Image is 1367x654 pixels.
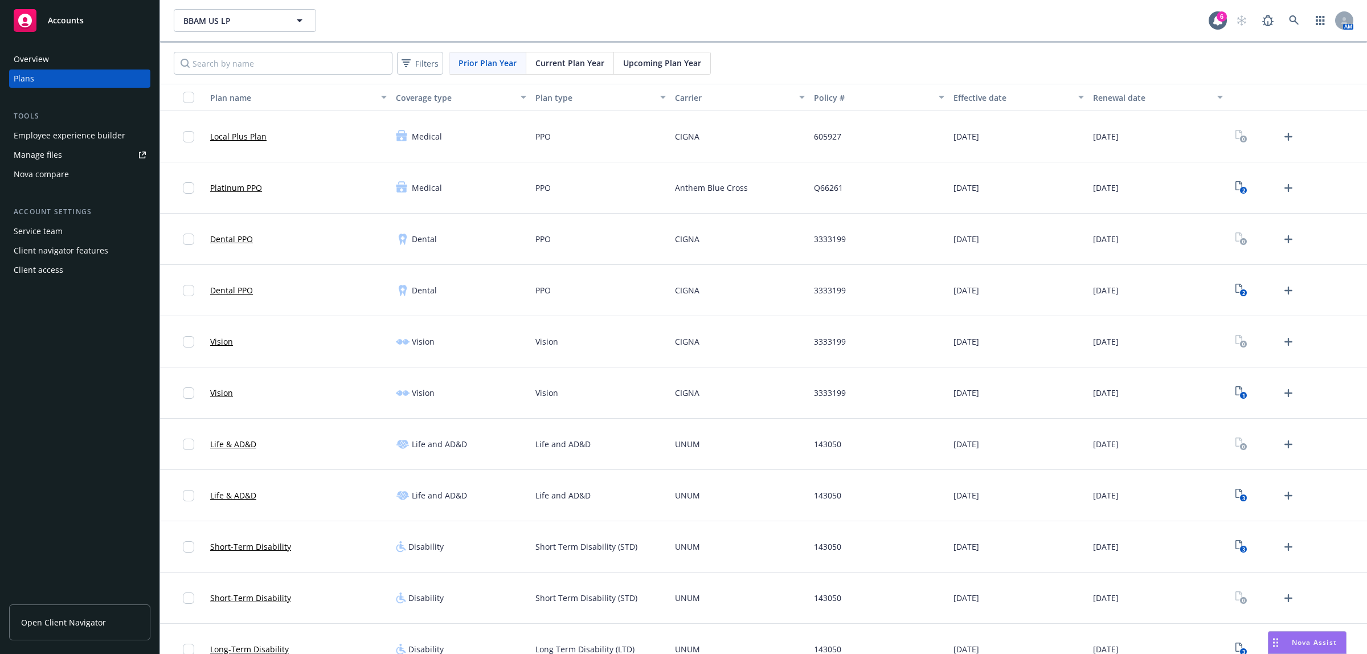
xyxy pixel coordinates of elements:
[14,222,63,240] div: Service team
[48,16,84,25] span: Accounts
[675,336,699,348] span: CIGNA
[396,92,514,104] div: Coverage type
[675,182,748,194] span: Anthem Blue Cross
[814,233,846,245] span: 3333199
[412,387,435,399] span: Vision
[535,489,591,501] span: Life and AD&D
[953,92,1071,104] div: Effective date
[1242,494,1245,502] text: 3
[675,489,700,501] span: UNUM
[183,285,194,296] input: Toggle Row Selected
[953,438,979,450] span: [DATE]
[1232,333,1250,351] a: View Plan Documents
[9,261,150,279] a: Client access
[1093,284,1119,296] span: [DATE]
[412,130,442,142] span: Medical
[1232,384,1250,402] a: View Plan Documents
[1232,435,1250,453] a: View Plan Documents
[183,439,194,450] input: Toggle Row Selected
[14,126,125,145] div: Employee experience builder
[675,284,699,296] span: CIGNA
[1268,631,1346,654] button: Nova Assist
[183,336,194,348] input: Toggle Row Selected
[675,541,700,553] span: UNUM
[953,182,979,194] span: [DATE]
[1217,11,1227,22] div: 6
[675,387,699,399] span: CIGNA
[183,92,194,103] input: Select all
[459,57,517,69] span: Prior Plan Year
[1093,541,1119,553] span: [DATE]
[183,490,194,501] input: Toggle Row Selected
[14,165,69,183] div: Nova compare
[1242,546,1245,553] text: 3
[1093,130,1119,142] span: [DATE]
[1232,589,1250,607] a: View Plan Documents
[535,336,558,348] span: Vision
[1093,336,1119,348] span: [DATE]
[183,592,194,604] input: Toggle Row Selected
[675,592,700,604] span: UNUM
[1232,538,1250,556] a: View Plan Documents
[1279,281,1298,300] a: Upload Plan Documents
[210,92,374,104] div: Plan name
[397,52,443,75] button: Filters
[412,336,435,348] span: Vision
[535,130,551,142] span: PPO
[814,182,843,194] span: Q66261
[9,5,150,36] a: Accounts
[1093,92,1211,104] div: Renewal date
[183,182,194,194] input: Toggle Row Selected
[814,130,841,142] span: 605927
[675,233,699,245] span: CIGNA
[1279,128,1298,146] a: Upload Plan Documents
[953,541,979,553] span: [DATE]
[1232,281,1250,300] a: View Plan Documents
[1232,487,1250,505] a: View Plan Documents
[9,165,150,183] a: Nova compare
[210,130,267,142] a: Local Plus Plan
[1242,289,1245,297] text: 2
[1093,387,1119,399] span: [DATE]
[1292,637,1337,647] span: Nova Assist
[953,233,979,245] span: [DATE]
[535,387,558,399] span: Vision
[1279,435,1298,453] a: Upload Plan Documents
[535,182,551,194] span: PPO
[1268,632,1283,653] div: Drag to move
[1230,9,1253,32] a: Start snowing
[953,130,979,142] span: [DATE]
[1257,9,1279,32] a: Report a Bug
[535,438,591,450] span: Life and AD&D
[949,84,1088,111] button: Effective date
[210,387,233,399] a: Vision
[391,84,531,111] button: Coverage type
[1279,487,1298,505] a: Upload Plan Documents
[415,58,439,70] span: Filters
[1093,438,1119,450] span: [DATE]
[953,336,979,348] span: [DATE]
[1093,592,1119,604] span: [DATE]
[183,234,194,245] input: Toggle Row Selected
[809,84,949,111] button: Policy #
[814,284,846,296] span: 3333199
[183,387,194,399] input: Toggle Row Selected
[814,592,841,604] span: 143050
[675,130,699,142] span: CIGNA
[412,182,442,194] span: Medical
[210,489,256,501] a: Life & AD&D
[1309,9,1332,32] a: Switch app
[535,284,551,296] span: PPO
[535,92,653,104] div: Plan type
[183,131,194,142] input: Toggle Row Selected
[14,261,63,279] div: Client access
[953,387,979,399] span: [DATE]
[210,438,256,450] a: Life & AD&D
[535,541,637,553] span: Short Term Disability (STD)
[1279,230,1298,248] a: Upload Plan Documents
[814,336,846,348] span: 3333199
[14,70,34,88] div: Plans
[675,438,700,450] span: UNUM
[412,233,437,245] span: Dental
[210,182,262,194] a: Platinum PPO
